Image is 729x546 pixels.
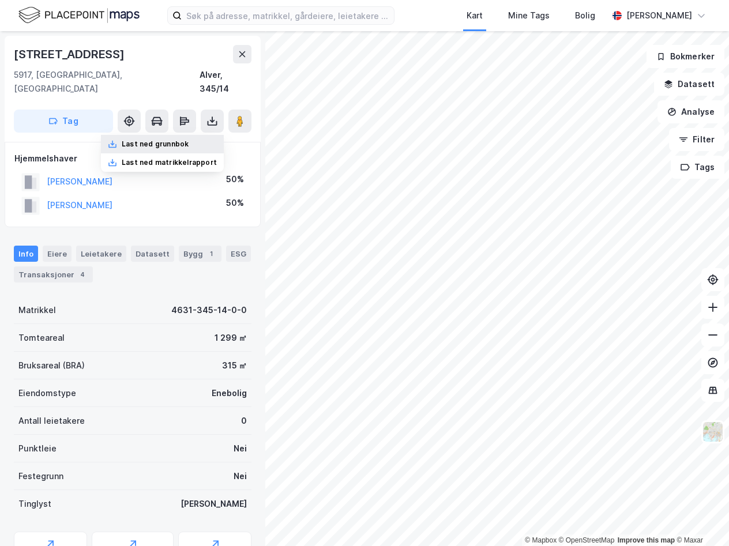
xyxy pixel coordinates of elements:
div: Matrikkel [18,303,56,317]
button: Tags [671,156,724,179]
div: Transaksjoner [14,266,93,283]
a: Mapbox [525,536,557,544]
div: Kontrollprogram for chat [671,491,729,546]
div: Bolig [575,9,595,22]
a: Improve this map [618,536,675,544]
iframe: Chat Widget [671,491,729,546]
div: Tomteareal [18,331,65,345]
div: Leietakere [76,246,126,262]
div: Eiendomstype [18,386,76,400]
div: 0 [241,414,247,428]
img: Z [702,421,724,443]
div: Enebolig [212,386,247,400]
div: Datasett [131,246,174,262]
div: [STREET_ADDRESS] [14,45,127,63]
div: Tinglyst [18,497,51,511]
div: 50% [226,172,244,186]
div: 4 [77,269,88,280]
div: Mine Tags [508,9,550,22]
div: 4631-345-14-0-0 [171,303,247,317]
div: Bruksareal (BRA) [18,359,85,372]
div: Kart [467,9,483,22]
div: Nei [234,442,247,455]
div: Eiere [43,246,72,262]
div: 315 ㎡ [222,359,247,372]
button: Filter [669,128,724,151]
div: Hjemmelshaver [14,152,251,165]
div: Alver, 345/14 [200,68,251,96]
div: ESG [226,246,251,262]
div: 50% [226,196,244,210]
a: OpenStreetMap [559,536,615,544]
button: Datasett [654,73,724,96]
div: Bygg [179,246,221,262]
div: Antall leietakere [18,414,85,428]
div: [PERSON_NAME] [181,497,247,511]
button: Tag [14,110,113,133]
img: logo.f888ab2527a4732fd821a326f86c7f29.svg [18,5,140,25]
button: Analyse [657,100,724,123]
div: 5917, [GEOGRAPHIC_DATA], [GEOGRAPHIC_DATA] [14,68,200,96]
div: Punktleie [18,442,57,455]
div: Info [14,246,38,262]
div: 1 299 ㎡ [215,331,247,345]
div: Festegrunn [18,469,63,483]
div: Last ned grunnbok [122,140,189,149]
div: Last ned matrikkelrapport [122,158,217,167]
div: 1 [205,248,217,259]
input: Søk på adresse, matrikkel, gårdeiere, leietakere eller personer [182,7,394,24]
div: [PERSON_NAME] [626,9,692,22]
button: Bokmerker [647,45,724,68]
div: Nei [234,469,247,483]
